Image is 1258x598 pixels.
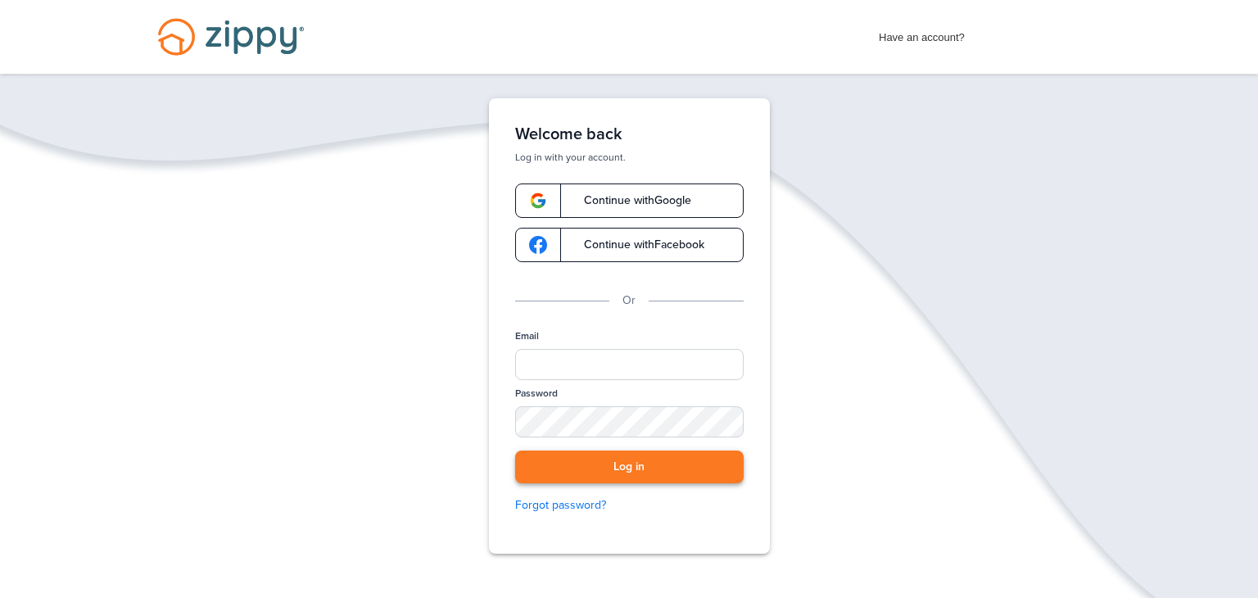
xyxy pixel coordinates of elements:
[515,349,744,380] input: Email
[515,228,744,262] a: google-logoContinue withFacebook
[568,195,691,206] span: Continue with Google
[879,20,965,47] span: Have an account?
[622,292,636,310] p: Or
[515,329,539,343] label: Email
[515,151,744,164] p: Log in with your account.
[515,387,558,401] label: Password
[515,496,744,514] a: Forgot password?
[515,406,744,437] input: Password
[568,239,704,251] span: Continue with Facebook
[529,236,547,254] img: google-logo
[515,183,744,218] a: google-logoContinue withGoogle
[515,125,744,144] h1: Welcome back
[515,451,744,484] button: Log in
[529,192,547,210] img: google-logo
